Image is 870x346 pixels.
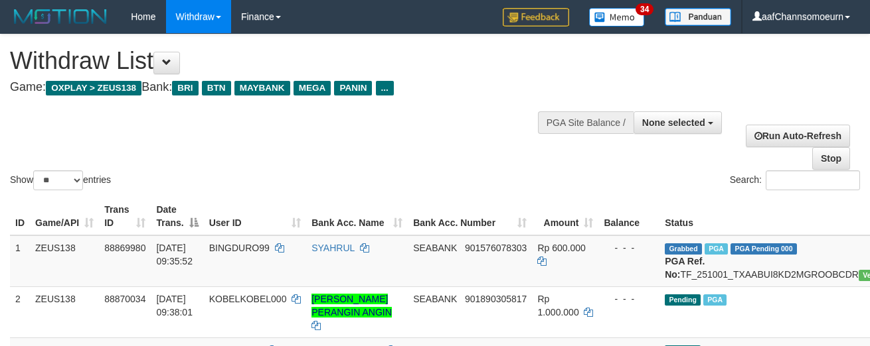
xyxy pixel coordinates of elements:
a: [PERSON_NAME] PERANGIN ANGIN [311,294,392,317]
span: MEGA [294,81,331,95]
span: Rp 600.000 [537,243,585,253]
span: ... [376,81,394,95]
label: Show entries [10,170,111,190]
th: ID [10,198,30,235]
th: Balance [598,198,659,235]
span: BRI [172,81,198,95]
span: Copy 901890305817 to clipboard [465,294,527,304]
span: [DATE] 09:35:52 [156,243,193,266]
div: PGA Site Balance / [538,111,634,134]
div: - - - [604,241,654,255]
span: Copy 901576078303 to clipboard [465,243,527,253]
span: Marked by aafanarl [705,243,728,255]
input: Search: [766,170,860,190]
img: Feedback.jpg [503,8,569,27]
span: SEABANK [413,243,457,253]
img: Button%20Memo.svg [589,8,645,27]
span: [DATE] 09:38:01 [156,294,193,317]
span: None selected [642,117,705,128]
th: Date Trans.: activate to sort column descending [151,198,203,235]
span: 88870034 [104,294,145,304]
a: Stop [812,147,850,170]
span: 88869980 [104,243,145,253]
select: Showentries [33,170,83,190]
span: Grabbed [665,243,702,255]
span: MAYBANK [234,81,290,95]
th: Amount: activate to sort column ascending [532,198,598,235]
th: Game/API: activate to sort column ascending [30,198,99,235]
td: 1 [10,235,30,287]
td: 2 [10,286,30,337]
td: ZEUS138 [30,286,99,337]
span: OXPLAY > ZEUS138 [46,81,141,95]
th: Bank Acc. Name: activate to sort column ascending [306,198,408,235]
span: BTN [202,81,231,95]
span: BINGDURO99 [209,243,270,253]
th: Bank Acc. Number: activate to sort column ascending [408,198,532,235]
th: Trans ID: activate to sort column ascending [99,198,151,235]
span: KOBELKOBEL000 [209,294,287,304]
span: Rp 1.000.000 [537,294,578,317]
img: panduan.png [665,8,731,26]
button: None selected [634,111,722,134]
label: Search: [730,170,860,190]
h1: Withdraw List [10,48,566,74]
img: MOTION_logo.png [10,7,111,27]
span: PANIN [334,81,372,95]
span: Marked by aafanarl [703,294,727,306]
b: PGA Ref. No: [665,256,705,280]
td: ZEUS138 [30,235,99,287]
span: PGA Pending [731,243,797,255]
a: Run Auto-Refresh [746,125,850,147]
span: SEABANK [413,294,457,304]
h4: Game: Bank: [10,81,566,94]
span: Pending [665,294,701,306]
a: SYAHRUL [311,243,355,253]
span: 34 [636,3,653,15]
th: User ID: activate to sort column ascending [204,198,307,235]
div: - - - [604,292,654,306]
